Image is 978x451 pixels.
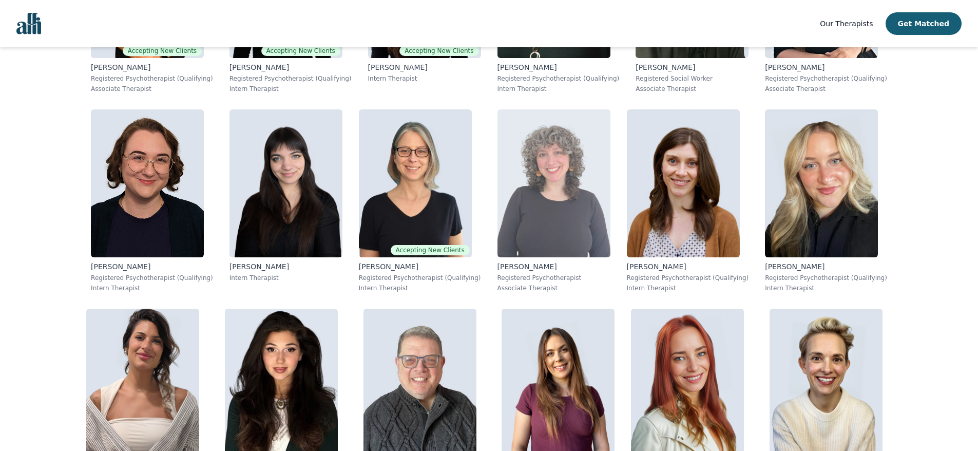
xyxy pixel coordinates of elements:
a: Jordan_Nardone[PERSON_NAME]Registered PsychotherapistAssociate Therapist [489,101,619,300]
img: Vanessa_Morcone [765,109,878,257]
p: Associate Therapist [765,85,887,93]
p: [PERSON_NAME] [229,261,342,272]
p: Registered Social Worker [636,74,749,83]
p: Associate Therapist [91,85,213,93]
p: [PERSON_NAME] [765,261,887,272]
p: [PERSON_NAME] [497,261,610,272]
span: Accepting New Clients [399,46,478,56]
p: Registered Psychotherapist (Qualifying) [91,74,213,83]
p: Registered Psychotherapist [497,274,610,282]
span: Accepting New Clients [261,46,340,56]
p: Intern Therapist [368,74,481,83]
p: [PERSON_NAME] [627,261,749,272]
p: Intern Therapist [497,85,620,93]
img: Christina_Johnson [229,109,342,257]
img: Meghan_Dudley [359,109,472,257]
p: [PERSON_NAME] [765,62,887,72]
p: Intern Therapist [229,274,342,282]
span: Our Therapists [820,20,873,28]
p: [PERSON_NAME] [91,62,213,72]
a: Our Therapists [820,17,873,30]
span: Accepting New Clients [123,46,202,56]
p: [PERSON_NAME] [229,62,352,72]
img: Rose_Willow [91,109,204,257]
p: Intern Therapist [627,284,749,292]
p: [PERSON_NAME] [368,62,481,72]
p: Registered Psychotherapist (Qualifying) [765,274,887,282]
span: Accepting New Clients [391,245,470,255]
a: Taylor_Watson[PERSON_NAME]Registered Psychotherapist (Qualifying)Intern Therapist [619,101,757,300]
p: Registered Psychotherapist (Qualifying) [627,274,749,282]
p: Associate Therapist [497,284,610,292]
p: [PERSON_NAME] [359,261,481,272]
p: [PERSON_NAME] [497,62,620,72]
a: Rose_Willow[PERSON_NAME]Registered Psychotherapist (Qualifying)Intern Therapist [83,101,221,300]
p: Registered Psychotherapist (Qualifying) [359,274,481,282]
p: Intern Therapist [229,85,352,93]
img: Jordan_Nardone [497,109,610,257]
p: Intern Therapist [359,284,481,292]
p: Registered Psychotherapist (Qualifying) [229,74,352,83]
p: Intern Therapist [765,284,887,292]
img: alli logo [16,13,41,34]
button: Get Matched [886,12,962,35]
p: Associate Therapist [636,85,749,93]
a: Christina_Johnson[PERSON_NAME]Intern Therapist [221,101,351,300]
p: Registered Psychotherapist (Qualifying) [497,74,620,83]
img: Taylor_Watson [627,109,740,257]
a: Vanessa_Morcone[PERSON_NAME]Registered Psychotherapist (Qualifying)Intern Therapist [757,101,895,300]
p: Registered Psychotherapist (Qualifying) [765,74,887,83]
p: [PERSON_NAME] [91,261,213,272]
p: Intern Therapist [91,284,213,292]
p: [PERSON_NAME] [636,62,749,72]
p: Registered Psychotherapist (Qualifying) [91,274,213,282]
a: Meghan_DudleyAccepting New Clients[PERSON_NAME]Registered Psychotherapist (Qualifying)Intern Ther... [351,101,489,300]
